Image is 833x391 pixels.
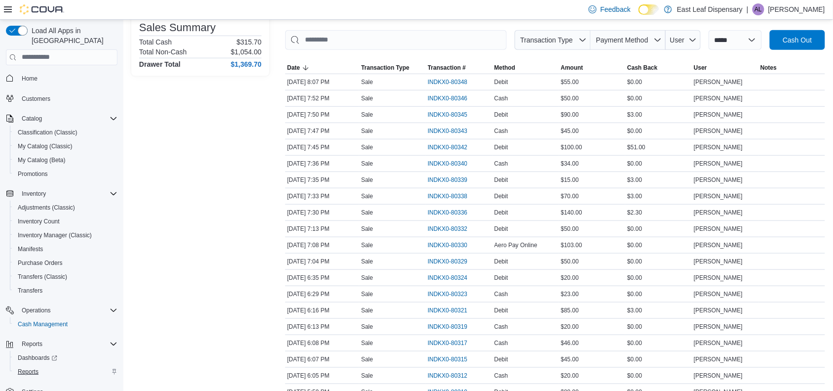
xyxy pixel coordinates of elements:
[428,190,478,202] button: INDKX0-80338
[18,354,57,362] span: Dashboards
[625,76,692,88] div: $0.00
[139,38,172,46] h6: Total Cash
[428,241,468,249] span: INDKX0-80330
[428,192,468,200] span: INDKX0-80338
[14,154,70,166] a: My Catalog (Beta)
[14,229,117,241] span: Inventory Manager (Classic)
[492,62,559,74] button: Method
[10,256,121,270] button: Purchase Orders
[10,270,121,284] button: Transfers (Classic)
[694,192,743,200] span: [PERSON_NAME]
[591,30,666,50] button: Payment Method
[14,318,117,330] span: Cash Management
[561,355,579,363] span: $45.00
[361,225,373,233] p: Sale
[2,187,121,201] button: Inventory
[2,304,121,317] button: Operations
[694,111,743,119] span: [PERSON_NAME]
[361,323,373,331] p: Sale
[559,62,626,74] button: Amount
[231,48,262,56] p: $1,054.00
[361,143,373,151] p: Sale
[428,353,478,365] button: INDKX0-80315
[285,30,507,50] input: This is a search bar. As you type, the results lower in the page will automatically filter.
[10,317,121,331] button: Cash Management
[561,290,579,298] span: $23.00
[287,64,300,72] span: Date
[428,141,478,153] button: INDKX0-80342
[18,72,117,85] span: Home
[428,323,468,331] span: INDKX0-80319
[285,353,359,365] div: [DATE] 6:07 PM
[359,62,426,74] button: Transaction Type
[428,306,468,314] span: INDKX0-80321
[694,323,743,331] span: [PERSON_NAME]
[10,242,121,256] button: Manifests
[14,257,117,269] span: Purchase Orders
[14,271,71,283] a: Transfers (Classic)
[561,339,579,347] span: $46.00
[10,284,121,298] button: Transfers
[428,143,468,151] span: INDKX0-80342
[22,115,42,123] span: Catalog
[14,202,79,214] a: Adjustments (Classic)
[14,366,42,378] a: Reports
[515,30,591,50] button: Transaction Type
[596,36,648,44] span: Payment Method
[561,323,579,331] span: $20.00
[361,274,373,282] p: Sale
[18,320,68,328] span: Cash Management
[494,323,508,331] span: Cash
[428,64,466,72] span: Transaction #
[22,306,51,314] span: Operations
[494,192,508,200] span: Debit
[285,370,359,382] div: [DATE] 6:05 PM
[694,160,743,168] span: [PERSON_NAME]
[361,355,373,363] p: Sale
[494,160,508,168] span: Cash
[428,174,478,186] button: INDKX0-80339
[361,290,373,298] p: Sale
[285,321,359,333] div: [DATE] 6:13 PM
[625,141,692,153] div: $51.00
[694,64,707,72] span: User
[18,156,66,164] span: My Catalog (Beta)
[428,125,478,137] button: INDKX0-80343
[428,372,468,380] span: INDKX0-80312
[14,202,117,214] span: Adjustments (Classic)
[22,340,42,348] span: Reports
[494,372,508,380] span: Cash
[428,94,468,102] span: INDKX0-80346
[14,127,117,138] span: Classification (Classic)
[561,274,579,282] span: $20.00
[285,62,359,74] button: Date
[494,355,508,363] span: Debit
[14,127,81,138] a: Classification (Classic)
[361,64,410,72] span: Transaction Type
[18,368,38,376] span: Reports
[494,78,508,86] span: Debit
[428,288,478,300] button: INDKX0-80323
[285,272,359,284] div: [DATE] 6:35 PM
[753,3,764,15] div: Alex Librera
[14,168,52,180] a: Promotions
[18,304,55,316] button: Operations
[561,127,579,135] span: $45.00
[428,160,468,168] span: INDKX0-80340
[236,38,262,46] p: $315.70
[18,188,50,200] button: Inventory
[426,62,492,74] button: Transaction #
[561,225,579,233] span: $50.00
[10,201,121,215] button: Adjustments (Classic)
[10,153,121,167] button: My Catalog (Beta)
[18,93,54,105] a: Customers
[561,192,579,200] span: $70.00
[428,109,478,121] button: INDKX0-80345
[139,60,181,68] h4: Drawer Total
[18,259,63,267] span: Purchase Orders
[285,190,359,202] div: [DATE] 7:33 PM
[694,241,743,249] span: [PERSON_NAME]
[285,174,359,186] div: [DATE] 7:35 PM
[361,160,373,168] p: Sale
[428,274,468,282] span: INDKX0-80324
